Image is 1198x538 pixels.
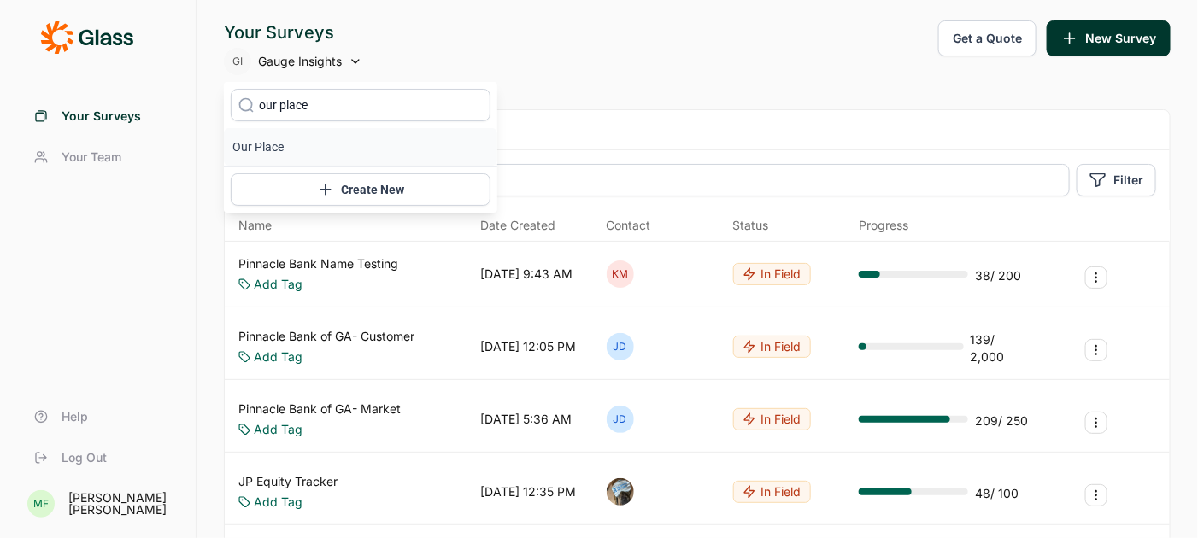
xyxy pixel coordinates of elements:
[733,263,811,285] button: In Field
[238,328,414,345] a: Pinnacle Bank of GA- Customer
[733,336,811,358] button: In Field
[1047,20,1171,56] button: New Survey
[238,255,398,272] a: Pinnacle Bank Name Testing
[733,481,811,503] button: In Field
[975,267,1021,284] div: 38 / 200
[238,401,401,418] a: Pinnacle Bank of GA- Market
[733,408,811,430] button: In Field
[62,149,121,166] span: Your Team
[480,411,572,428] div: [DATE] 5:36 AM
[27,490,55,518] div: MF
[254,276,302,293] a: Add Tag
[1085,412,1107,434] button: Survey Actions
[1085,484,1107,506] button: Survey Actions
[238,164,1070,196] input: Search
[254,421,302,438] a: Add Tag
[971,331,1031,365] div: 139 / 2,000
[607,406,634,433] div: JD
[480,483,576,500] div: [DATE] 12:35 PM
[1077,164,1156,196] button: Filter
[607,333,634,360] div: JD
[62,449,107,466] span: Log Out
[62,108,141,125] span: Your Surveys
[480,338,576,355] div: [DATE] 12:05 PM
[607,217,651,234] div: Contact
[68,492,175,516] div: [PERSON_NAME] [PERSON_NAME]
[258,53,342,70] span: Gauge Insights
[238,473,338,490] a: JP Equity Tracker
[938,20,1037,56] button: Get a Quote
[224,48,251,75] div: GI
[224,20,362,44] div: Your Surveys
[1085,266,1107,289] button: Survey Actions
[480,266,573,283] div: [DATE] 9:43 AM
[975,485,1019,502] div: 48 / 100
[607,260,634,288] div: KM
[859,217,908,234] div: Progress
[254,348,302,365] a: Add Tag
[607,478,634,506] img: ocn8z7iqvmiiaveqkfqd.png
[975,412,1028,430] div: 209 / 250
[480,217,555,234] span: Date Created
[1113,172,1143,189] span: Filter
[1085,339,1107,361] button: Survey Actions
[231,173,490,206] button: Create New
[62,408,88,425] span: Help
[254,494,302,511] a: Add Tag
[224,128,497,166] li: Our Place
[733,217,769,234] div: Status
[238,217,272,234] span: Name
